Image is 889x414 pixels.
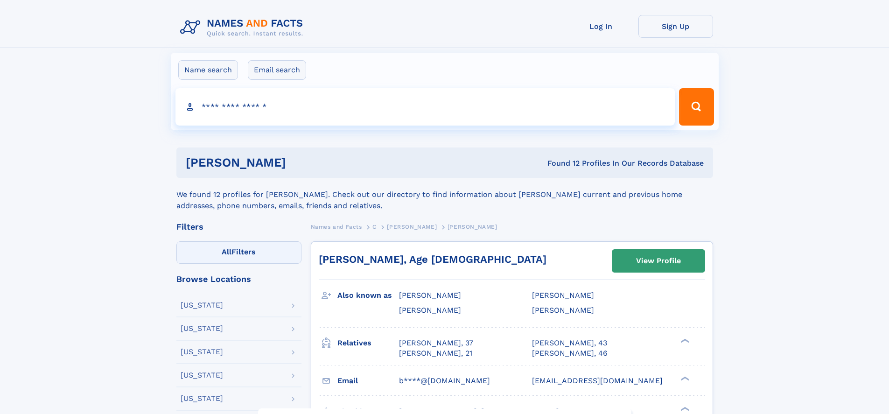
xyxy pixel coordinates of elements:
[186,157,417,168] h1: [PERSON_NAME]
[532,376,663,385] span: [EMAIL_ADDRESS][DOMAIN_NAME]
[372,224,377,230] span: C
[176,241,301,264] label: Filters
[679,88,714,126] button: Search Button
[399,291,461,300] span: [PERSON_NAME]
[636,250,681,272] div: View Profile
[222,247,231,256] span: All
[532,338,607,348] a: [PERSON_NAME], 43
[337,335,399,351] h3: Relatives
[399,348,472,358] a: [PERSON_NAME], 21
[399,306,461,315] span: [PERSON_NAME]
[532,291,594,300] span: [PERSON_NAME]
[178,60,238,80] label: Name search
[176,15,311,40] img: Logo Names and Facts
[417,158,704,168] div: Found 12 Profiles In Our Records Database
[181,372,223,379] div: [US_STATE]
[679,337,690,344] div: ❯
[181,348,223,356] div: [US_STATE]
[387,221,437,232] a: [PERSON_NAME]
[319,253,546,265] a: [PERSON_NAME], Age [DEMOGRAPHIC_DATA]
[181,302,223,309] div: [US_STATE]
[387,224,437,230] span: [PERSON_NAME]
[564,15,638,38] a: Log In
[679,406,690,412] div: ❯
[248,60,306,80] label: Email search
[448,224,497,230] span: [PERSON_NAME]
[175,88,675,126] input: search input
[532,306,594,315] span: [PERSON_NAME]
[532,348,608,358] a: [PERSON_NAME], 46
[176,223,301,231] div: Filters
[337,288,399,303] h3: Also known as
[181,395,223,402] div: [US_STATE]
[399,338,473,348] a: [PERSON_NAME], 37
[612,250,705,272] a: View Profile
[679,375,690,381] div: ❯
[372,221,377,232] a: C
[337,373,399,389] h3: Email
[638,15,713,38] a: Sign Up
[176,275,301,283] div: Browse Locations
[176,178,713,211] div: We found 12 profiles for [PERSON_NAME]. Check out our directory to find information about [PERSON...
[181,325,223,332] div: [US_STATE]
[311,221,362,232] a: Names and Facts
